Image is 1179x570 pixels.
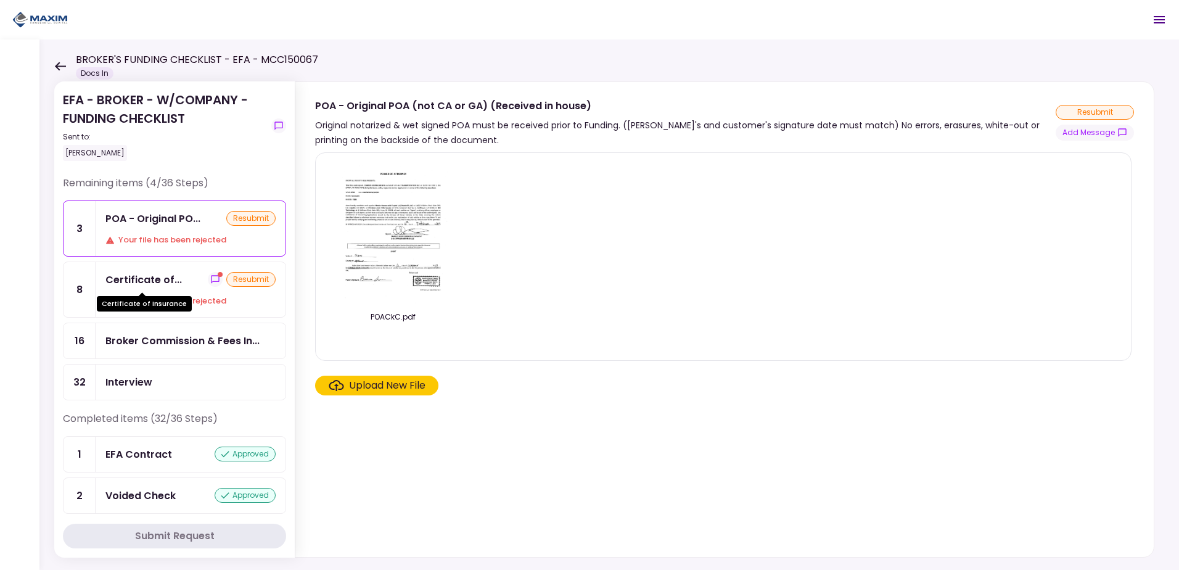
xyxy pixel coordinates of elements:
[226,211,276,226] div: resubmit
[64,478,96,513] div: 2
[1056,125,1134,141] button: show-messages
[315,118,1056,147] div: Original notarized & wet signed POA must be received prior to Funding. ([PERSON_NAME]'s and custo...
[105,488,176,503] div: Voided Check
[1144,5,1174,35] button: Open menu
[105,211,200,226] div: POA - Original POA (not CA or GA) (Received in house)
[135,529,215,543] div: Submit Request
[105,374,152,390] div: Interview
[208,272,223,287] button: show-messages
[1056,105,1134,120] div: resubmit
[63,364,286,400] a: 32Interview
[295,81,1154,558] div: POA - Original POA (not CA or GA) (Received in house)Original notarized & wet signed POA must be ...
[349,378,425,393] div: Upload New File
[64,437,96,472] div: 1
[328,312,458,323] div: POACkC.pdf
[63,323,286,359] a: 16Broker Commission & Fees Invoice
[105,447,172,462] div: EFA Contract
[226,272,276,287] div: resubmit
[64,323,96,358] div: 16
[63,436,286,473] a: 1EFA Contractapproved
[64,262,96,317] div: 8
[64,201,96,256] div: 3
[271,118,286,133] button: show-messages
[63,145,127,161] div: [PERSON_NAME]
[76,67,113,80] div: Docs In
[315,98,1056,114] div: POA - Original POA (not CA or GA) (Received in house)
[63,131,266,142] div: Sent to:
[215,447,276,461] div: approved
[97,296,192,312] div: Certificate of Insurance
[63,477,286,514] a: 2Voided Checkapproved
[63,411,286,436] div: Completed items (32/36 Steps)
[105,272,182,287] div: Certificate of Insurance
[105,333,260,349] div: Broker Commission & Fees Invoice
[63,91,266,161] div: EFA - BROKER - W/COMPANY - FUNDING CHECKLIST
[64,365,96,400] div: 32
[63,524,286,548] button: Submit Request
[76,52,318,67] h1: BROKER'S FUNDING CHECKLIST - EFA - MCC150067
[63,200,286,257] a: 3POA - Original POA (not CA or GA) (Received in house)resubmitYour file has been rejected
[105,234,276,246] div: Your file has been rejected
[215,488,276,503] div: approved
[63,176,286,200] div: Remaining items (4/36 Steps)
[63,262,286,318] a: 8Certificate of Insuranceshow-messagesresubmitYour file has been rejected
[12,10,68,29] img: Partner icon
[315,376,438,395] span: Click here to upload the required document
